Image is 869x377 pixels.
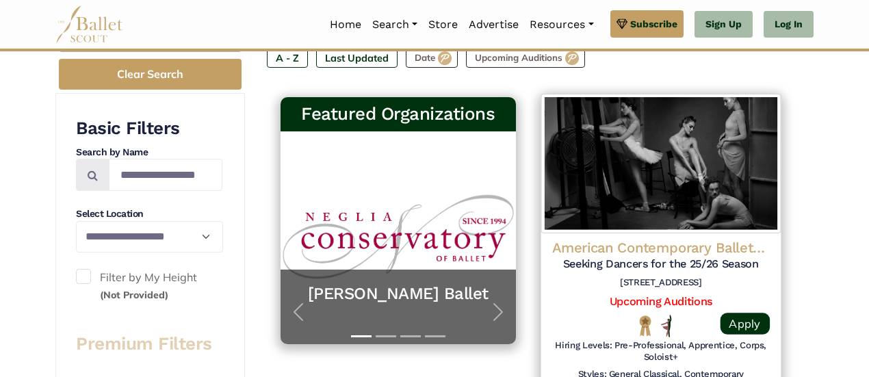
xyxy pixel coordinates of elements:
[636,315,654,337] img: National
[552,340,769,363] h6: Hiring Levels: Pre-Professional, Apprentice, Corps, Soloist+
[552,239,769,257] h4: American Contemporary Ballet (ACB)
[351,328,372,344] button: Slide 1
[630,16,677,31] span: Subscribe
[552,277,769,289] h6: [STREET_ADDRESS]
[316,49,398,68] label: Last Updated
[76,269,222,304] label: Filter by My Height
[720,313,769,335] a: Apply
[406,49,458,68] label: Date
[294,283,502,304] a: [PERSON_NAME] Ballet
[423,10,463,39] a: Store
[660,315,671,337] img: All
[552,257,769,272] h5: Seeking Dancers for the 25/26 Season
[291,103,505,126] h3: Featured Organizations
[524,10,599,39] a: Resources
[267,49,308,68] label: A - Z
[76,146,222,159] h4: Search by Name
[76,117,222,140] h3: Basic Filters
[425,328,445,344] button: Slide 4
[76,333,222,356] h3: Premium Filters
[76,207,222,221] h4: Select Location
[400,328,421,344] button: Slide 3
[109,159,222,191] input: Search by names...
[324,10,367,39] a: Home
[367,10,423,39] a: Search
[764,11,814,38] a: Log In
[466,49,585,68] label: Upcoming Auditions
[59,59,242,90] button: Clear Search
[541,94,780,233] img: Logo
[617,16,627,31] img: gem.svg
[609,295,712,308] a: Upcoming Auditions
[100,289,168,301] small: (Not Provided)
[463,10,524,39] a: Advertise
[695,11,753,38] a: Sign Up
[376,328,396,344] button: Slide 2
[610,10,684,38] a: Subscribe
